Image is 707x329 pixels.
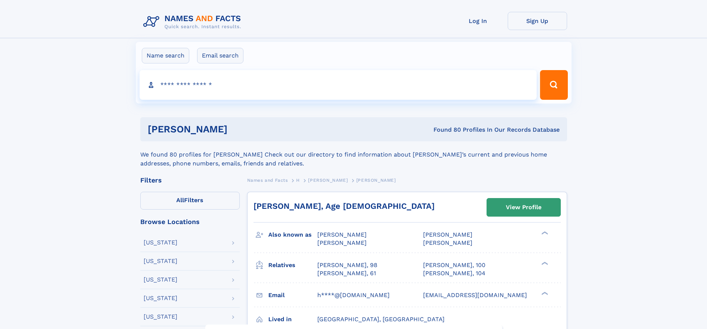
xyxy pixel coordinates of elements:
div: ❯ [540,231,549,236]
h3: Also known as [268,228,317,241]
span: [PERSON_NAME] [356,178,396,183]
a: [PERSON_NAME], 61 [317,269,376,277]
a: Names and Facts [247,175,288,185]
span: [PERSON_NAME] [308,178,348,183]
a: Log In [448,12,508,30]
label: Name search [142,48,189,63]
span: H [296,178,300,183]
h3: Email [268,289,317,302]
a: View Profile [487,198,560,216]
label: Email search [197,48,243,63]
a: Sign Up [508,12,567,30]
div: [US_STATE] [144,277,177,283]
a: [PERSON_NAME], 100 [423,261,485,269]
span: [PERSON_NAME] [423,231,472,238]
button: Search Button [540,70,567,100]
span: [PERSON_NAME] [317,231,367,238]
span: [GEOGRAPHIC_DATA], [GEOGRAPHIC_DATA] [317,316,445,323]
div: [US_STATE] [144,314,177,320]
a: [PERSON_NAME], 104 [423,269,485,277]
span: [EMAIL_ADDRESS][DOMAIN_NAME] [423,292,527,299]
h3: Relatives [268,259,317,272]
label: Filters [140,192,240,210]
div: Browse Locations [140,218,240,225]
a: H [296,175,300,185]
div: [US_STATE] [144,258,177,264]
h3: Lived in [268,313,317,326]
img: Logo Names and Facts [140,12,247,32]
div: ❯ [540,261,549,266]
div: Found 80 Profiles In Our Records Database [330,126,560,134]
a: [PERSON_NAME], 98 [317,261,377,269]
input: search input [140,70,537,100]
a: [PERSON_NAME] [308,175,348,185]
span: All [176,197,184,204]
div: View Profile [506,199,541,216]
span: [PERSON_NAME] [317,239,367,246]
div: [US_STATE] [144,295,177,301]
div: ❯ [540,291,549,296]
h1: [PERSON_NAME] [148,125,331,134]
div: We found 80 profiles for [PERSON_NAME] Check out our directory to find information about [PERSON_... [140,141,567,168]
a: [PERSON_NAME], Age [DEMOGRAPHIC_DATA] [253,201,435,211]
span: [PERSON_NAME] [423,239,472,246]
div: [US_STATE] [144,240,177,246]
div: Filters [140,177,240,184]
